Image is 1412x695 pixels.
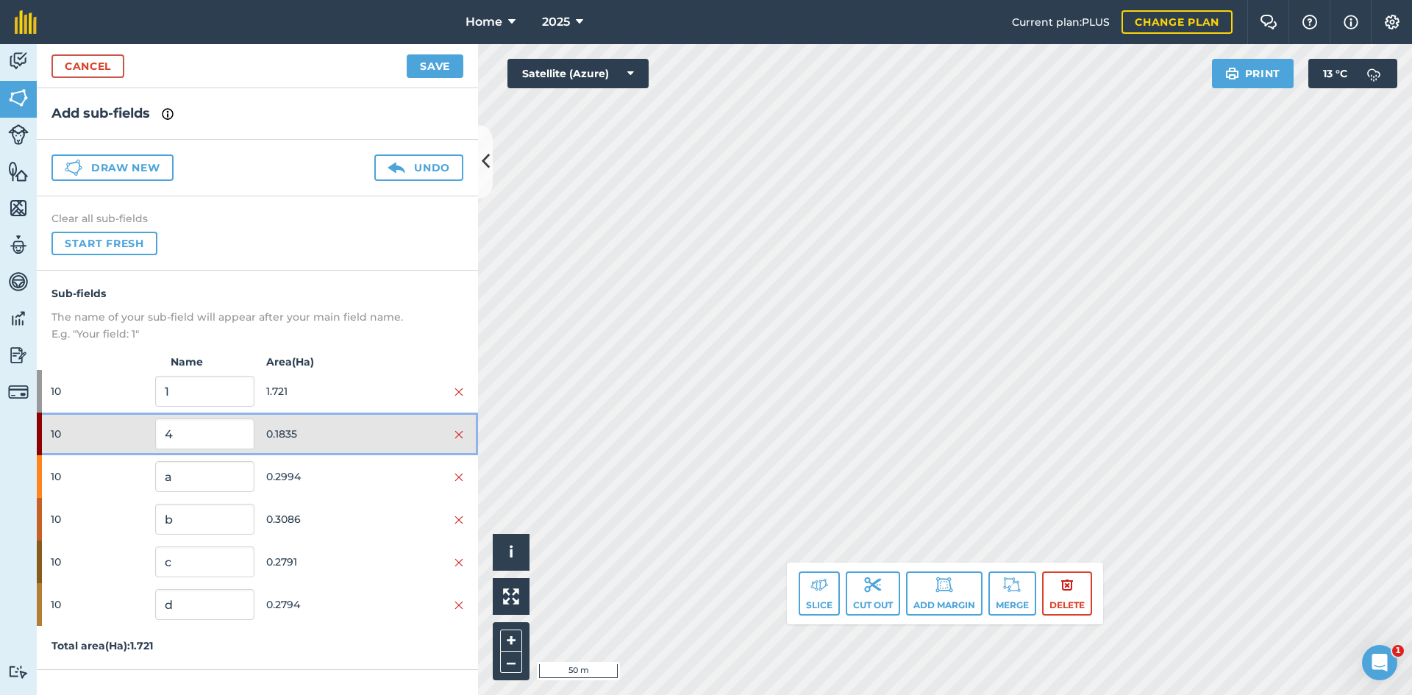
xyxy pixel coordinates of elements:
img: svg+xml;base64,PHN2ZyB4bWxucz0iaHR0cDovL3d3dy53My5vcmcvMjAwMC9zdmciIHdpZHRoPSIyMiIgaGVpZ2h0PSIzMC... [454,557,463,569]
img: svg+xml;base64,PD94bWwgdmVyc2lvbj0iMS4wIiBlbmNvZGluZz0idXRmLTgiPz4KPCEtLSBHZW5lcmF0b3I6IEFkb2JlIE... [864,576,882,594]
span: 10 [51,591,149,619]
img: svg+xml;base64,PHN2ZyB4bWxucz0iaHR0cDovL3d3dy53My5vcmcvMjAwMC9zdmciIHdpZHRoPSI1NiIgaGVpZ2h0PSI2MC... [8,197,29,219]
img: svg+xml;base64,PD94bWwgdmVyc2lvbj0iMS4wIiBlbmNvZGluZz0idXRmLTgiPz4KPCEtLSBHZW5lcmF0b3I6IEFkb2JlIE... [8,382,29,402]
h2: Add sub-fields [51,103,463,124]
img: svg+xml;base64,PD94bWwgdmVyc2lvbj0iMS4wIiBlbmNvZGluZz0idXRmLTgiPz4KPCEtLSBHZW5lcmF0b3I6IEFkb2JlIE... [1003,576,1021,594]
img: svg+xml;base64,PD94bWwgdmVyc2lvbj0iMS4wIiBlbmNvZGluZz0idXRmLTgiPz4KPCEtLSBHZW5lcmF0b3I6IEFkb2JlIE... [8,344,29,366]
img: svg+xml;base64,PHN2ZyB4bWxucz0iaHR0cDovL3d3dy53My5vcmcvMjAwMC9zdmciIHdpZHRoPSIyMiIgaGVpZ2h0PSIzMC... [454,514,463,526]
img: svg+xml;base64,PD94bWwgdmVyc2lvbj0iMS4wIiBlbmNvZGluZz0idXRmLTgiPz4KPCEtLSBHZW5lcmF0b3I6IEFkb2JlIE... [8,124,29,145]
p: E.g. "Your field: 1" [51,326,463,342]
button: Add margin [906,571,983,616]
span: 0.2794 [266,591,365,619]
button: i [493,534,529,571]
img: svg+xml;base64,PHN2ZyB4bWxucz0iaHR0cDovL3d3dy53My5vcmcvMjAwMC9zdmciIHdpZHRoPSIxOCIgaGVpZ2h0PSIyNC... [1060,576,1074,594]
a: Change plan [1122,10,1233,34]
button: Start fresh [51,232,157,255]
span: 1 [1392,645,1404,657]
button: Print [1212,59,1294,88]
button: Slice [799,571,840,616]
img: svg+xml;base64,PHN2ZyB4bWxucz0iaHR0cDovL3d3dy53My5vcmcvMjAwMC9zdmciIHdpZHRoPSIyMiIgaGVpZ2h0PSIzMC... [454,386,463,398]
div: 100.2994 [37,455,478,498]
img: svg+xml;base64,PHN2ZyB4bWxucz0iaHR0cDovL3d3dy53My5vcmcvMjAwMC9zdmciIHdpZHRoPSIxOSIgaGVpZ2h0PSIyNC... [1225,65,1239,82]
img: svg+xml;base64,PD94bWwgdmVyc2lvbj0iMS4wIiBlbmNvZGluZz0idXRmLTgiPz4KPCEtLSBHZW5lcmF0b3I6IEFkb2JlIE... [388,159,405,177]
button: 13 °C [1308,59,1397,88]
div: 100.2791 [37,541,478,583]
h4: Clear all sub-fields [51,211,463,226]
img: svg+xml;base64,PD94bWwgdmVyc2lvbj0iMS4wIiBlbmNvZGluZz0idXRmLTgiPz4KPCEtLSBHZW5lcmF0b3I6IEFkb2JlIE... [8,271,29,293]
span: 13 ° C [1323,59,1347,88]
strong: Area ( Ha ) [257,354,478,370]
img: fieldmargin Logo [15,10,37,34]
span: 0.3086 [266,505,365,533]
img: svg+xml;base64,PD94bWwgdmVyc2lvbj0iMS4wIiBlbmNvZGluZz0idXRmLTgiPz4KPCEtLSBHZW5lcmF0b3I6IEFkb2JlIE... [8,234,29,256]
button: Save [407,54,463,78]
div: 100.2794 [37,583,478,626]
img: Four arrows, one pointing top left, one top right, one bottom right and the last bottom left [503,588,519,605]
span: 1.721 [266,377,365,405]
span: i [509,543,513,561]
strong: Name [147,354,257,370]
strong: Total area ( Ha ): 1.721 [51,639,153,652]
img: svg+xml;base64,PHN2ZyB4bWxucz0iaHR0cDovL3d3dy53My5vcmcvMjAwMC9zdmciIHdpZHRoPSIxNyIgaGVpZ2h0PSIxNy... [1344,13,1358,31]
button: + [500,630,522,652]
span: 10 [51,420,149,448]
span: 0.2994 [266,463,365,491]
img: svg+xml;base64,PD94bWwgdmVyc2lvbj0iMS4wIiBlbmNvZGluZz0idXRmLTgiPz4KPCEtLSBHZW5lcmF0b3I6IEFkb2JlIE... [810,576,828,594]
img: svg+xml;base64,PHN2ZyB4bWxucz0iaHR0cDovL3d3dy53My5vcmcvMjAwMC9zdmciIHdpZHRoPSIxNyIgaGVpZ2h0PSIxNy... [162,105,174,123]
button: Cut out [846,571,900,616]
p: The name of your sub-field will appear after your main field name. [51,309,463,325]
button: Draw new [51,154,174,181]
img: svg+xml;base64,PD94bWwgdmVyc2lvbj0iMS4wIiBlbmNvZGluZz0idXRmLTgiPz4KPCEtLSBHZW5lcmF0b3I6IEFkb2JlIE... [8,50,29,72]
span: 2025 [542,13,570,31]
span: 10 [51,505,149,533]
img: svg+xml;base64,PHN2ZyB4bWxucz0iaHR0cDovL3d3dy53My5vcmcvMjAwMC9zdmciIHdpZHRoPSIyMiIgaGVpZ2h0PSIzMC... [454,429,463,441]
span: 10 [51,548,149,576]
span: 0.2791 [266,548,365,576]
button: Undo [374,154,463,181]
img: Two speech bubbles overlapping with the left bubble in the forefront [1260,15,1277,29]
button: – [500,652,522,673]
img: svg+xml;base64,PHN2ZyB4bWxucz0iaHR0cDovL3d3dy53My5vcmcvMjAwMC9zdmciIHdpZHRoPSIyMiIgaGVpZ2h0PSIzMC... [454,471,463,483]
img: svg+xml;base64,PD94bWwgdmVyc2lvbj0iMS4wIiBlbmNvZGluZz0idXRmLTgiPz4KPCEtLSBHZW5lcmF0b3I6IEFkb2JlIE... [1359,59,1388,88]
button: Delete [1042,571,1092,616]
img: svg+xml;base64,PD94bWwgdmVyc2lvbj0iMS4wIiBlbmNvZGluZz0idXRmLTgiPz4KPCEtLSBHZW5lcmF0b3I6IEFkb2JlIE... [8,307,29,329]
img: svg+xml;base64,PHN2ZyB4bWxucz0iaHR0cDovL3d3dy53My5vcmcvMjAwMC9zdmciIHdpZHRoPSI1NiIgaGVpZ2h0PSI2MC... [8,87,29,109]
img: svg+xml;base64,PHN2ZyB4bWxucz0iaHR0cDovL3d3dy53My5vcmcvMjAwMC9zdmciIHdpZHRoPSI1NiIgaGVpZ2h0PSI2MC... [8,160,29,182]
span: Home [466,13,502,31]
span: Current plan : PLUS [1012,14,1110,30]
img: svg+xml;base64,PHN2ZyB4bWxucz0iaHR0cDovL3d3dy53My5vcmcvMjAwMC9zdmciIHdpZHRoPSIyMiIgaGVpZ2h0PSIzMC... [454,599,463,611]
span: 0.1835 [266,420,365,448]
span: 10 [51,377,149,405]
iframe: Intercom live chat [1362,645,1397,680]
div: 100.1835 [37,413,478,455]
div: 100.3086 [37,498,478,541]
img: svg+xml;base64,PD94bWwgdmVyc2lvbj0iMS4wIiBlbmNvZGluZz0idXRmLTgiPz4KPCEtLSBHZW5lcmF0b3I6IEFkb2JlIE... [935,576,953,594]
img: svg+xml;base64,PD94bWwgdmVyc2lvbj0iMS4wIiBlbmNvZGluZz0idXRmLTgiPz4KPCEtLSBHZW5lcmF0b3I6IEFkb2JlIE... [8,665,29,679]
div: 101.721 [37,370,478,413]
span: 10 [51,463,149,491]
h4: Sub-fields [51,285,463,302]
img: A question mark icon [1301,15,1319,29]
button: Satellite (Azure) [507,59,649,88]
a: Cancel [51,54,124,78]
button: Merge [988,571,1036,616]
img: A cog icon [1383,15,1401,29]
